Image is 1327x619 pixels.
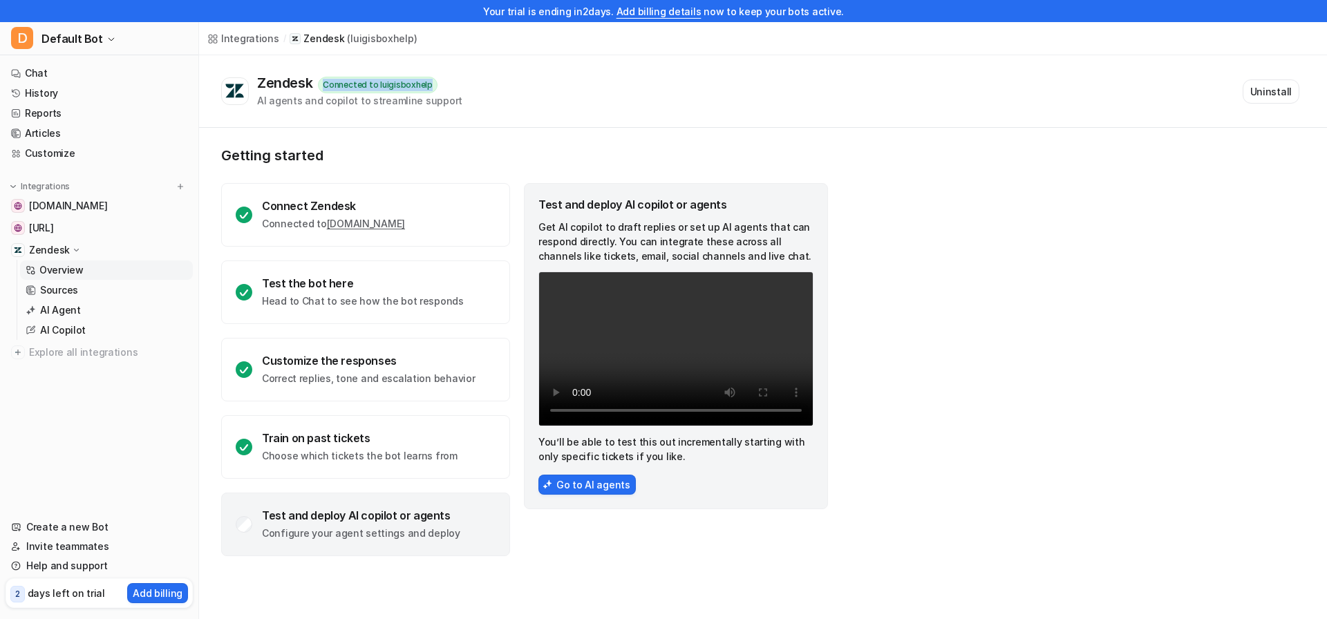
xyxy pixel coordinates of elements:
[347,32,417,46] p: ( luigisboxhelp )
[221,31,279,46] div: Integrations
[238,22,263,47] div: Close
[221,147,829,164] p: Getting started
[6,343,193,362] a: Explore all integrations
[617,6,702,17] a: Add billing details
[6,84,193,103] a: History
[28,254,231,268] div: Send us a message
[257,93,462,108] div: AI agents and copilot to streamline support
[6,196,193,216] a: help.luigisbox.com[DOMAIN_NAME]
[20,280,193,300] a: Sources
[6,180,74,193] button: Integrations
[176,182,185,191] img: menu_add.svg
[28,22,55,50] img: Profile image for Patrick
[538,435,813,464] p: You’ll be able to test this out incrementally starting with only specific tickets if you like.
[138,431,276,486] button: Messages
[290,32,417,46] a: Zendesk(luigisboxhelp)
[1243,79,1299,104] button: Uninstall
[262,449,458,463] p: Choose which tickets the bot learns from
[262,276,464,290] div: Test the bot here
[28,195,56,222] img: Profile image for eesel
[11,27,33,49] span: D
[262,526,460,540] p: Configure your agent settings and deploy
[21,181,70,192] p: Integrations
[538,220,813,263] p: Get AI copilot to draft replies or set up AI agents that can respond directly. You can integrate ...
[262,217,405,231] p: Connected to
[327,218,405,229] a: [DOMAIN_NAME]
[6,144,193,163] a: Customize
[538,198,813,211] div: Test and deploy AI copilot or agents
[20,301,193,320] a: AI Agent
[538,475,636,495] button: Go to AI agents
[283,32,286,45] span: /
[29,341,187,363] span: Explore all integrations
[62,209,87,223] div: eesel
[14,202,22,210] img: help.luigisbox.com
[29,199,107,213] span: [DOMAIN_NAME]
[28,122,249,145] p: How can we help?
[14,246,22,254] img: Zendesk
[127,583,188,603] button: Add billing
[14,162,263,235] div: Recent messageProfile image for eeselHi [PERSON_NAME], ​ I’ve extended your trial for an addition...
[8,182,18,191] img: expand menu
[20,321,193,340] a: AI Copilot
[303,32,344,46] p: Zendesk
[40,323,86,337] p: AI Copilot
[14,224,22,232] img: dashboard.eesel.ai
[11,345,25,359] img: explore all integrations
[6,517,193,537] a: Create a new Bot
[54,22,82,50] img: Profile image for Katelin
[15,183,262,234] div: Profile image for eeselHi [PERSON_NAME], ​ I’ve extended your trial for an additional 3 days, all...
[262,354,475,368] div: Customize the responses
[207,31,279,46] a: Integrations
[184,466,232,475] span: Messages
[39,263,84,277] p: Overview
[225,83,245,99] img: Zendesk logo
[20,260,193,280] a: Overview
[538,272,813,426] video: Your browser does not support the video tag.
[80,22,108,50] img: Profile image for eesel
[543,479,552,489] img: AiAgentsIcon
[6,124,193,143] a: Articles
[262,508,460,522] div: Test and deploy AI copilot or agents
[28,98,249,122] p: Hi there 👋
[29,243,70,257] p: Zendesk
[318,77,437,93] div: Connected to luigisboxhelp
[6,64,193,83] a: Chat
[40,303,81,317] p: AI Agent
[40,283,78,297] p: Sources
[28,174,248,189] div: Recent message
[29,221,54,235] span: [URL]
[14,242,263,280] div: Send us a message
[6,218,193,238] a: dashboard.eesel.ai[URL]
[262,294,464,308] p: Head to Chat to see how the bot responds
[53,466,84,475] span: Home
[133,586,182,600] p: Add billing
[15,588,20,600] p: 2
[262,372,475,385] p: Correct replies, tone and escalation behavior
[41,29,103,48] span: Default Bot
[62,196,1119,207] span: Hi [PERSON_NAME], ​ I’ve extended your trial for an additional 3 days, allowing you to continue t...
[6,537,193,556] a: Invite teammates
[257,75,318,91] div: Zendesk
[262,199,405,213] div: Connect Zendesk
[28,586,105,600] p: days left on trial
[90,209,129,223] div: • 6h ago
[6,556,193,575] a: Help and support
[262,431,458,445] div: Train on past tickets
[6,104,193,123] a: Reports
